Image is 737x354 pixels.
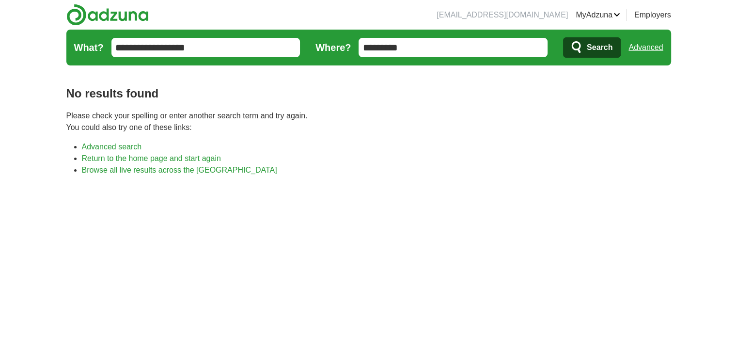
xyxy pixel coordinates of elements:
[628,38,663,57] a: Advanced
[563,37,621,58] button: Search
[587,38,612,57] span: Search
[74,40,104,55] label: What?
[66,85,671,102] h1: No results found
[82,143,142,151] a: Advanced search
[82,166,277,174] a: Browse all live results across the [GEOGRAPHIC_DATA]
[576,9,620,21] a: MyAdzuna
[437,9,568,21] li: [EMAIL_ADDRESS][DOMAIN_NAME]
[315,40,351,55] label: Where?
[82,154,221,162] a: Return to the home page and start again
[66,4,149,26] img: Adzuna logo
[634,9,671,21] a: Employers
[66,110,671,133] p: Please check your spelling or enter another search term and try again. You could also try one of ...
